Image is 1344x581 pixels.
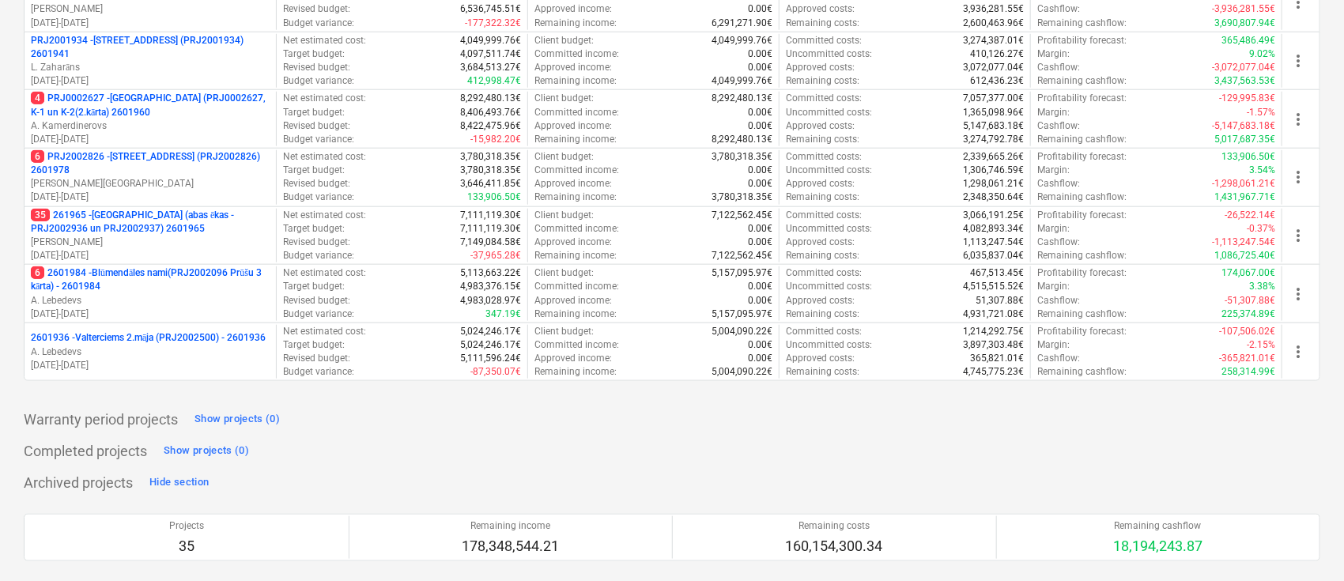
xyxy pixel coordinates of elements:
[786,280,872,293] p: Uncommitted costs :
[1247,338,1275,352] p: -2.15%
[534,307,617,321] p: Remaining income :
[24,442,147,461] p: Completed projects
[786,537,883,556] p: 160,154,300.34
[1113,537,1202,556] p: 18,194,243.87
[31,266,270,293] p: 2601984 - Blūmendāles nami(PRJ2002096 Prūšu 3 kārta) - 2601984
[1037,365,1127,379] p: Remaining cashflow :
[970,266,1024,280] p: 467,513.45€
[786,74,859,88] p: Remaining costs :
[283,150,366,164] p: Net estimated cost :
[963,164,1024,177] p: 1,306,746.59€
[786,352,855,365] p: Approved costs :
[963,2,1024,16] p: 3,936,281.55€
[470,249,521,262] p: -37,965.28€
[963,106,1024,119] p: 1,365,098.96€
[1037,47,1070,61] p: Margin :
[712,209,772,222] p: 7,122,562.45€
[1289,51,1308,70] span: more_vert
[462,537,559,556] p: 178,348,544.21
[283,106,345,119] p: Target budget :
[786,177,855,191] p: Approved costs :
[24,410,178,429] p: Warranty period projects
[1037,294,1080,307] p: Cashflow :
[1221,266,1275,280] p: 174,067.00€
[748,2,772,16] p: 0.00€
[712,92,772,105] p: 8,292,480.13€
[460,2,521,16] p: 6,536,745.51€
[534,106,619,119] p: Committed income :
[748,338,772,352] p: 0.00€
[534,119,612,133] p: Approved income :
[460,47,521,61] p: 4,097,511.74€
[712,191,772,204] p: 3,780,318.35€
[712,17,772,30] p: 6,291,271.90€
[1219,325,1275,338] p: -107,506.02€
[1037,150,1127,164] p: Profitability forecast :
[460,119,521,133] p: 8,422,475.96€
[786,106,872,119] p: Uncommitted costs :
[1212,61,1275,74] p: -3,072,077.04€
[963,222,1024,236] p: 4,082,893.34€
[283,17,354,30] p: Budget variance :
[1214,249,1275,262] p: 1,086,725.40€
[1037,34,1127,47] p: Profitability forecast :
[31,331,270,372] div: 2601936 -Valterciems 2.māja (PRJ2002500) - 2601936A. Lebedevs[DATE]-[DATE]
[31,34,270,61] p: PRJ2001934 - [STREET_ADDRESS] (PRJ2001934) 2601941
[1219,92,1275,105] p: -129,995.83€
[1221,307,1275,321] p: 225,374.89€
[169,519,204,533] p: Projects
[963,17,1024,30] p: 2,600,463.96€
[1037,307,1127,321] p: Remaining cashflow :
[1221,34,1275,47] p: 365,486.49€
[748,294,772,307] p: 0.00€
[970,47,1024,61] p: 410,126.27€
[1219,352,1275,365] p: -365,821.01€
[283,352,350,365] p: Revised budget :
[1214,17,1275,30] p: 3,690,807.94€
[1289,285,1308,304] span: more_vert
[748,352,772,365] p: 0.00€
[1249,47,1275,61] p: 9.02%
[1037,17,1127,30] p: Remaining cashflow :
[283,209,366,222] p: Net estimated cost :
[460,106,521,119] p: 8,406,493.76€
[534,191,617,204] p: Remaining income :
[534,325,594,338] p: Client budget :
[1247,106,1275,119] p: -1.57%
[283,164,345,177] p: Target budget :
[31,150,270,205] div: 6PRJ2002826 -[STREET_ADDRESS] (PRJ2002826) 2601978[PERSON_NAME][GEOGRAPHIC_DATA][DATE]-[DATE]
[534,249,617,262] p: Remaining income :
[970,74,1024,88] p: 612,436.23€
[786,47,872,61] p: Uncommitted costs :
[1037,106,1070,119] p: Margin :
[534,294,612,307] p: Approved income :
[460,280,521,293] p: 4,983,376.15€
[1289,226,1308,245] span: more_vert
[1214,133,1275,146] p: 5,017,687.35€
[283,2,350,16] p: Revised budget :
[283,249,354,262] p: Budget variance :
[534,17,617,30] p: Remaining income :
[963,365,1024,379] p: 4,745,775.23€
[31,61,270,74] p: L. Zaharāns
[1037,74,1127,88] p: Remaining cashflow :
[786,2,855,16] p: Approved costs :
[283,119,350,133] p: Revised budget :
[1037,222,1070,236] p: Margin :
[283,92,366,105] p: Net estimated cost :
[460,164,521,177] p: 3,780,318.35€
[786,294,855,307] p: Approved costs :
[1037,191,1127,204] p: Remaining cashflow :
[460,34,521,47] p: 4,049,999.76€
[191,406,284,432] button: Show projects (0)
[31,177,270,191] p: [PERSON_NAME][GEOGRAPHIC_DATA]
[31,150,270,177] p: PRJ2002826 - [STREET_ADDRESS] (PRJ2002826) 2601978
[1265,505,1344,581] div: Chat Widget
[786,92,862,105] p: Committed costs :
[1214,191,1275,204] p: 1,431,967.71€
[712,34,772,47] p: 4,049,999.76€
[31,92,270,146] div: 4PRJ0002627 -[GEOGRAPHIC_DATA] (PRJ0002627, K-1 un K-2(2.kārta) 2601960A. Kamerdinerovs[DATE]-[DATE]
[748,280,772,293] p: 0.00€
[460,92,521,105] p: 8,292,480.13€
[1037,209,1127,222] p: Profitability forecast :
